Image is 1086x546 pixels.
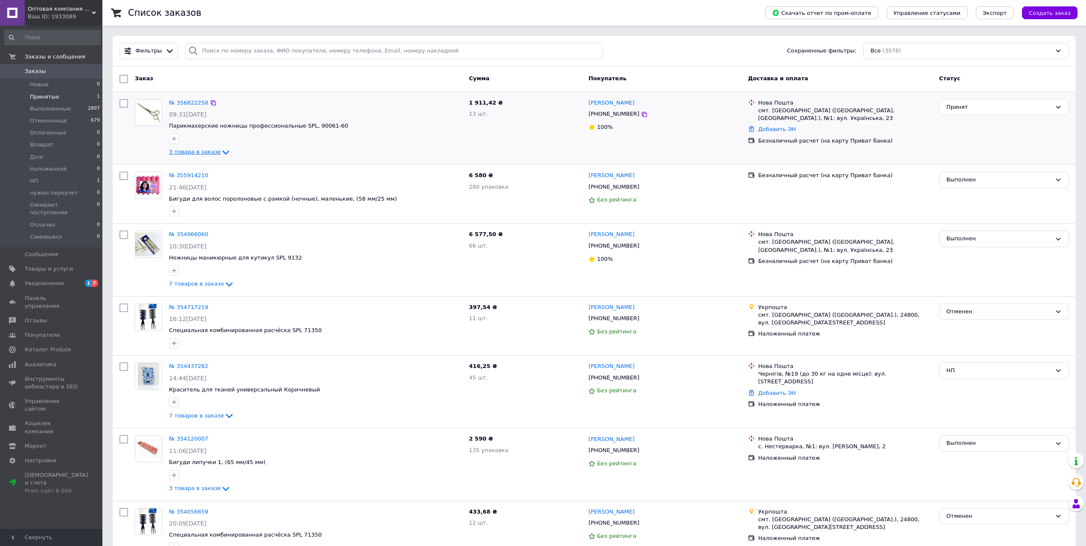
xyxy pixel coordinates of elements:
div: Наложенный платеж [758,454,932,462]
a: [PERSON_NAME] [588,435,635,444]
span: Фильтры [136,47,162,55]
img: Фото товару [135,232,162,256]
span: Покупатель [588,75,626,82]
span: 433,68 ₴ [469,508,497,515]
span: Панель управления [25,295,79,310]
div: Безналичный расчет (на карту Приват банка) [758,257,932,265]
span: 0 [97,233,100,241]
div: Наложенный платеж [758,534,932,542]
img: Фото товару [135,440,162,458]
div: Укрпошта [758,508,932,516]
span: 66 шт. [469,242,488,249]
span: [PHONE_NUMBER] [588,242,639,249]
img: Фото товару [138,363,159,389]
a: Фото товару [135,231,162,258]
span: Долг [30,153,44,161]
button: Скачать отчет по пром-оплате [765,6,878,19]
a: Бигуди липучки 1, (65 мм/45 мм) [169,459,265,465]
span: Парикмахерские ножницы профессиональные SPL, 90061-60 [169,123,348,129]
span: Без рейтинга [597,460,636,467]
button: Создать заказ [1022,6,1077,19]
a: Добавить ЭН [758,390,796,396]
span: Скачать отчет по пром-оплате [772,9,871,17]
span: 0 [97,189,100,197]
span: 6 580 ₴ [469,172,493,178]
img: Фото товару [139,508,159,535]
span: Специальная комбинированная расчёска SPL 71350 [169,531,322,538]
div: Чернігів, №19 (до 30 кг на одне місце): вул. [STREET_ADDRESS] [758,370,932,385]
span: Сохраненные фильтры: [787,47,856,55]
span: [PHONE_NUMBER] [588,520,639,526]
div: Выполнен [946,439,1051,448]
div: Принят [946,103,1051,112]
a: 7 товаров в заказе [169,412,234,419]
a: [PERSON_NAME] [588,362,635,371]
span: 100% [597,124,613,130]
span: Товары и услуги [25,265,73,273]
div: смт. [GEOGRAPHIC_DATA] ([GEOGRAPHIC_DATA], [GEOGRAPHIC_DATA].), №1: вул. Українська, 23 [758,107,932,122]
span: 0 [97,165,100,173]
span: [PHONE_NUMBER] [588,111,639,117]
span: 100% [597,256,613,262]
span: Отмененные [30,117,67,125]
span: Без рейтинга [597,387,636,394]
span: Оптовая компания Почти всё [28,5,92,13]
a: Краситель для тканей универсальный Коричневый [169,386,320,393]
span: 135 упаковка [469,447,508,453]
div: Нова Пошта [758,99,932,107]
div: Prom сайт 6 000 [25,487,88,495]
a: Добавить ЭН [758,126,796,132]
a: [PERSON_NAME] [588,172,635,180]
span: Новые [30,81,49,88]
span: 11:06[DATE] [169,447,207,454]
span: Заказ [135,75,153,82]
span: Управление статусами [894,10,961,16]
span: 416,25 ₴ [469,363,497,369]
img: Фото товару [135,101,162,124]
span: Кошелек компании [25,420,79,435]
a: № 354717219 [169,304,208,310]
div: Нова Пошта [758,362,932,370]
span: 2897 [88,105,100,113]
span: 3 товара в заказе [169,149,221,155]
div: смт. [GEOGRAPHIC_DATA] ([GEOGRAPHIC_DATA], [GEOGRAPHIC_DATA].), №1: вул. Українська, 23 [758,238,932,254]
a: [PERSON_NAME] [588,231,635,239]
button: Экспорт [976,6,1013,19]
span: 1 [97,93,100,101]
div: Нова Пошта [758,231,932,238]
button: Управление статусами [887,6,967,19]
div: Безналичный расчет (на карту Приват банка) [758,137,932,145]
span: Маркет [25,442,47,450]
span: Экспорт [983,10,1007,16]
div: Укрпошта [758,304,932,311]
span: 397,54 ₴ [469,304,497,310]
div: с. Нестерварка, №1: вул. [PERSON_NAME], 2 [758,443,932,450]
span: 0 [97,129,100,137]
span: [PHONE_NUMBER] [588,447,639,453]
a: [PERSON_NAME] [588,304,635,312]
span: Без рейтинга [597,533,636,539]
span: Заказы [25,67,46,75]
span: [PHONE_NUMBER] [588,374,639,381]
span: Сумма [469,75,489,82]
a: № 354056659 [169,508,208,515]
span: 1 [97,177,100,185]
input: Поиск [4,30,101,45]
span: 0 [97,221,100,229]
span: Статус [939,75,961,82]
a: Фото товару [135,99,162,126]
div: Наложенный платеж [758,330,932,338]
span: 7 товаров в заказе [169,280,224,287]
span: 13 шт. [469,111,488,117]
span: 10:30[DATE] [169,243,207,250]
span: Заказы и сообщения [25,53,85,61]
span: Покупатели [25,331,60,339]
div: Безналичный расчет (на карту Приват банка) [758,172,932,179]
span: НП [30,177,38,185]
span: Ожидают поступление [30,201,97,216]
span: 09:31[DATE] [169,111,207,118]
span: [PHONE_NUMBER] [588,315,639,321]
div: Выполнен [946,175,1051,184]
div: НП [946,366,1051,375]
span: Без рейтинга [597,328,636,335]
